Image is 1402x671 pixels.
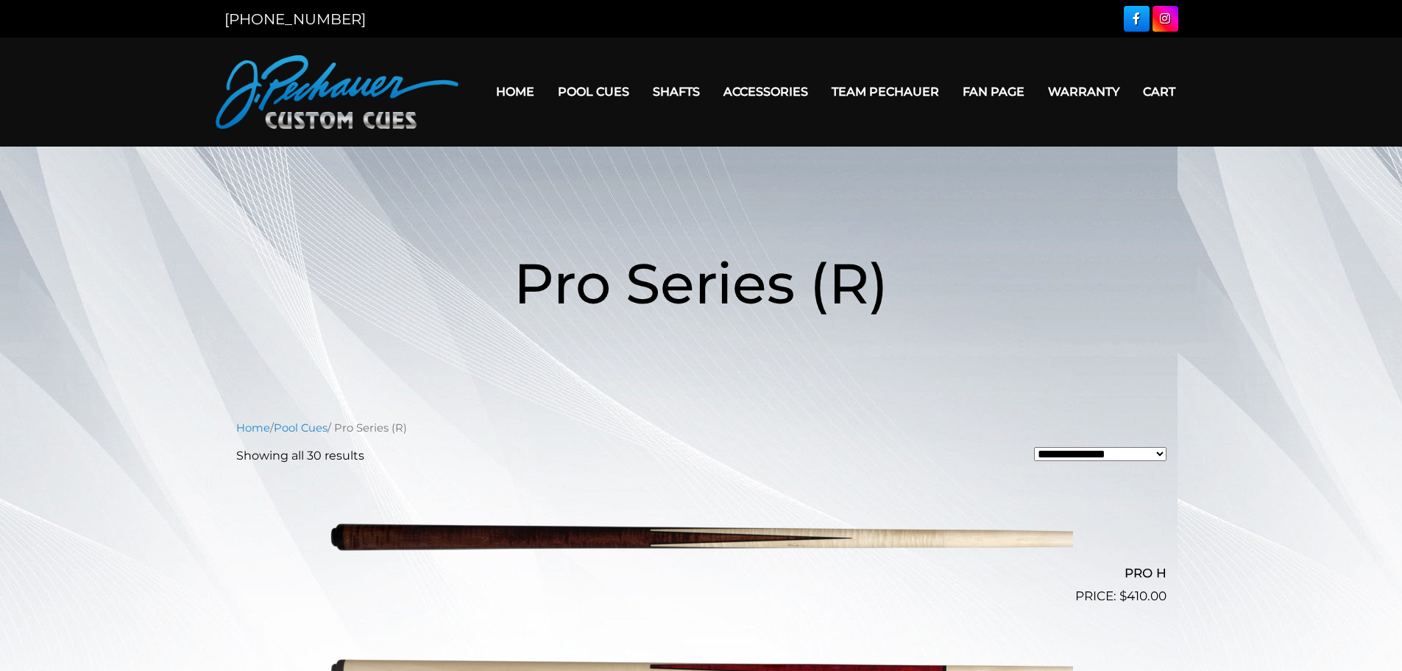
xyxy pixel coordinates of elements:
a: Warranty [1036,73,1131,110]
h2: PRO H [236,560,1166,587]
a: Accessories [712,73,820,110]
span: $ [1119,589,1127,603]
a: Shafts [641,73,712,110]
nav: Breadcrumb [236,420,1166,436]
a: Pool Cues [274,421,328,435]
select: Shop order [1034,447,1166,461]
a: [PHONE_NUMBER] [224,10,366,28]
a: Team Pechauer [820,73,951,110]
a: Cart [1131,73,1187,110]
a: PRO H $410.00 [236,477,1166,606]
bdi: 410.00 [1119,589,1166,603]
a: Home [484,73,546,110]
img: PRO H [330,477,1073,600]
a: Fan Page [951,73,1036,110]
a: Pool Cues [546,73,641,110]
a: Home [236,421,270,435]
p: Showing all 30 results [236,447,364,465]
img: Pechauer Custom Cues [216,55,459,129]
span: Pro Series (R) [514,249,888,317]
